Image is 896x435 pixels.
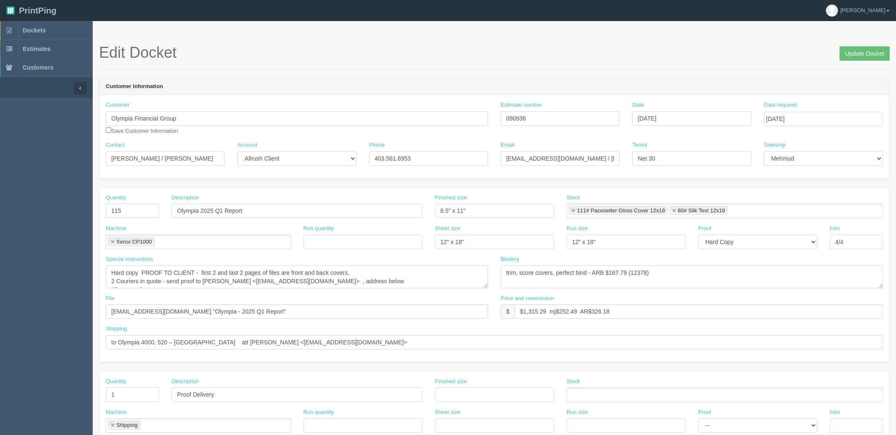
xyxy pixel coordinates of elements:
label: Shipping [106,325,127,333]
label: Finished size [435,378,467,386]
label: Quantity [106,194,126,202]
label: Contact [106,141,125,149]
div: Save Customer Information [106,101,488,135]
label: Inks [830,225,840,233]
textarea: trim, score covers, perfect bind - ARB $167.79 (12378) [501,266,883,288]
label: Sheet size [435,408,461,416]
div: $ [501,304,515,319]
label: Special instructions [106,255,153,263]
label: Run size [566,408,588,416]
header: Customer Information [99,78,889,95]
label: Proof [698,225,711,233]
label: Finished size [435,194,467,202]
label: Salesrep [764,141,786,149]
label: Sheet size [435,225,461,233]
span: Customers [23,64,54,71]
label: Quantity [106,378,126,386]
label: Description [172,194,199,202]
label: Email [501,141,515,149]
label: Customer [106,101,129,109]
textarea: Hard copy PROOF TO CLIENT - first 2 and last 2 pages of files are front and back covers, 2 Courie... [106,266,488,288]
img: logo-3e63b451c926e2ac314895c53de4908e5d424f24456219fb08d385ab2e579770.png [6,6,15,15]
img: avatar_default-7531ab5dedf162e01f1e0bb0964e6a185e93c5c22dfe317fb01d7f8cd2b1632c.jpg [826,5,838,16]
label: Bindery [501,255,519,263]
div: Shipping [116,422,138,428]
label: Date required [764,101,797,109]
div: 111# Pacesetter Gloss Cover 12x18 [577,208,665,213]
label: Inks [830,408,840,416]
label: Machine [106,225,126,233]
label: Proof [698,408,711,416]
label: Machine [106,408,126,416]
label: Phone [369,141,385,149]
label: Estimate number [501,101,542,109]
label: Stock [566,378,580,386]
label: Account [237,141,257,149]
h1: Edit Docket [99,44,890,61]
label: Terms [632,141,647,149]
input: Enter customer name [106,111,488,126]
label: Date [632,101,644,109]
label: Run quantity [303,408,334,416]
div: 80# Silk Text 12x18 [678,208,725,213]
label: Stock [566,194,580,202]
input: Update Docket [840,46,890,61]
label: File [106,295,115,303]
label: Description [172,378,199,386]
span: Dockets [23,27,46,34]
span: Estimates [23,46,51,52]
label: Run size [566,225,588,233]
label: Price and commission [501,295,554,303]
div: Xerox CP1000 [116,239,152,244]
label: Run quantity [303,225,334,233]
